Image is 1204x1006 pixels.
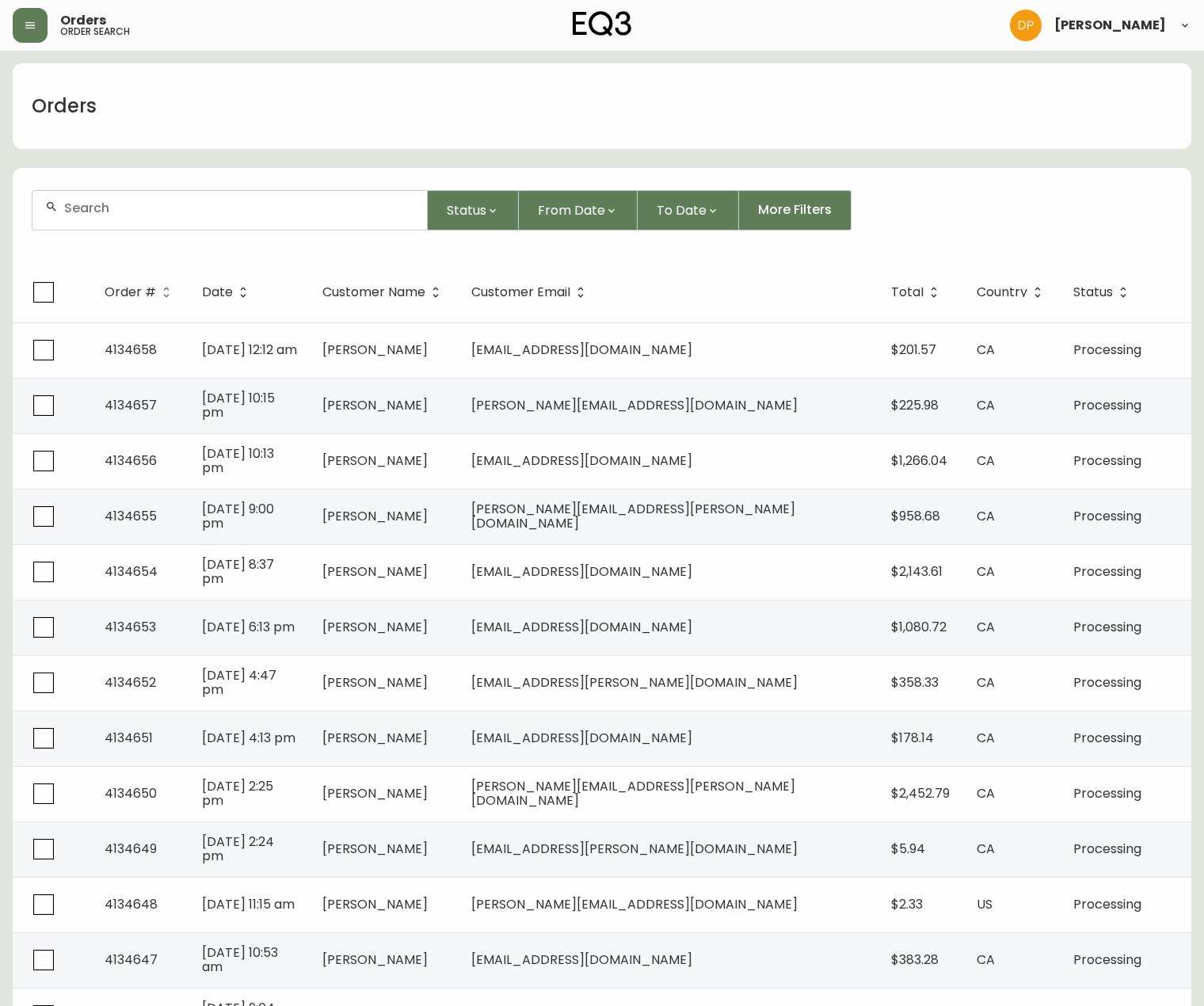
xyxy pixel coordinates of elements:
span: [PERSON_NAME] [322,452,428,470]
span: [DATE] 2:24 pm [202,833,274,865]
span: [DATE] 11:15 am [202,895,295,913]
button: Status [428,190,519,231]
button: From Date [519,190,638,231]
span: [PERSON_NAME] [322,396,428,414]
img: b0154ba12ae69382d64d2f3159806b19 [1010,10,1042,41]
span: [PERSON_NAME] [322,507,428,525]
span: Processing [1073,452,1141,470]
span: Processing [1073,673,1141,692]
span: Processing [1073,341,1141,359]
span: [DATE] 4:47 pm [202,666,276,699]
span: Status [1073,285,1134,299]
span: Country [977,288,1027,297]
span: From Date [538,200,605,220]
span: [EMAIL_ADDRESS][DOMAIN_NAME] [471,618,692,636]
span: Country [977,285,1048,299]
span: [PERSON_NAME][EMAIL_ADDRESS][PERSON_NAME][DOMAIN_NAME] [471,500,795,532]
span: [PERSON_NAME] [322,840,428,858]
span: [PERSON_NAME] [322,673,428,692]
span: CA [977,951,995,969]
span: US [977,895,993,913]
span: $958.68 [891,507,940,525]
span: CA [977,784,995,802]
span: $2.33 [891,895,923,913]
span: [DATE] 6:13 pm [202,618,295,636]
span: Date [202,285,253,299]
span: 4134648 [105,895,158,913]
span: Total [891,285,944,299]
span: Processing [1073,729,1141,747]
span: 4134652 [105,673,156,692]
span: [PERSON_NAME] [322,784,428,802]
span: 4134653 [105,618,156,636]
span: 4134651 [105,729,153,747]
span: CA [977,840,995,858]
span: $178.14 [891,729,934,747]
span: Processing [1073,840,1141,858]
span: [PERSON_NAME] [322,341,428,359]
span: [PERSON_NAME] [322,729,428,747]
span: Processing [1073,396,1141,414]
span: [PERSON_NAME] [322,618,428,636]
span: Customer Email [471,288,570,297]
span: [DATE] 10:15 pm [202,389,275,421]
span: Orders [60,14,106,27]
span: [PERSON_NAME] [322,562,428,581]
span: 4134655 [105,507,157,525]
span: Order # [105,285,177,299]
span: 4134654 [105,562,158,581]
button: To Date [638,190,739,231]
span: Order # [105,288,156,297]
span: [PERSON_NAME][EMAIL_ADDRESS][DOMAIN_NAME] [471,895,798,913]
span: [EMAIL_ADDRESS][PERSON_NAME][DOMAIN_NAME] [471,840,798,858]
span: CA [977,729,995,747]
h1: Orders [32,93,97,120]
span: $5.94 [891,840,925,858]
span: [EMAIL_ADDRESS][DOMAIN_NAME] [471,951,692,969]
span: $358.33 [891,673,939,692]
span: CA [977,507,995,525]
span: Processing [1073,951,1141,969]
button: More Filters [739,190,852,231]
span: [DATE] 9:00 pm [202,500,274,532]
span: Customer Name [322,285,446,299]
span: [PERSON_NAME] [322,895,428,913]
span: CA [977,673,995,692]
span: Customer Email [471,285,591,299]
span: [PERSON_NAME][EMAIL_ADDRESS][PERSON_NAME][DOMAIN_NAME] [471,777,795,810]
h5: order search [60,27,130,36]
span: 4134650 [105,784,157,802]
span: 4134656 [105,452,157,470]
span: Status [1073,288,1113,297]
span: More Filters [758,201,832,219]
span: Processing [1073,784,1141,802]
span: [PERSON_NAME] [322,951,428,969]
span: 4134649 [105,840,157,858]
span: $225.98 [891,396,939,414]
span: $383.28 [891,951,939,969]
span: [EMAIL_ADDRESS][DOMAIN_NAME] [471,729,692,747]
span: Status [447,200,486,220]
input: Search [64,200,414,215]
span: Total [891,288,924,297]
span: [DATE] 8:37 pm [202,555,274,588]
span: [DATE] 2:25 pm [202,777,273,810]
span: [EMAIL_ADDRESS][DOMAIN_NAME] [471,341,692,359]
span: [PERSON_NAME][EMAIL_ADDRESS][DOMAIN_NAME] [471,396,798,414]
span: CA [977,562,995,581]
span: Processing [1073,618,1141,636]
span: [DATE] 10:13 pm [202,444,274,477]
span: [DATE] 10:53 am [202,943,278,976]
span: [EMAIL_ADDRESS][DOMAIN_NAME] [471,562,692,581]
span: CA [977,396,995,414]
span: Processing [1073,507,1141,525]
span: Date [202,288,233,297]
span: 4134657 [105,396,157,414]
span: CA [977,341,995,359]
span: $1,266.04 [891,452,947,470]
span: CA [977,452,995,470]
span: CA [977,618,995,636]
span: [PERSON_NAME] [1054,19,1166,32]
span: Processing [1073,562,1141,581]
span: 4134658 [105,341,157,359]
